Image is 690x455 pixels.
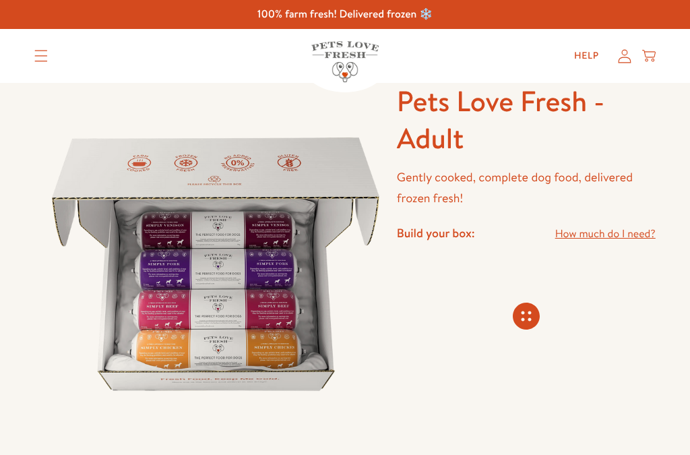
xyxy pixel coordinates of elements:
img: Pets Love Fresh [311,41,379,82]
a: How much do I need? [555,225,656,243]
h4: Build your box: [397,225,475,241]
img: Pets Love Fresh - Adult [34,83,397,446]
svg: Connecting store [513,303,540,330]
a: Help [563,42,610,69]
h1: Pets Love Fresh - Adult [397,83,656,156]
summary: Translation missing: en.sections.header.menu [24,39,59,73]
p: Gently cooked, complete dog food, delivered frozen fresh! [397,167,656,208]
